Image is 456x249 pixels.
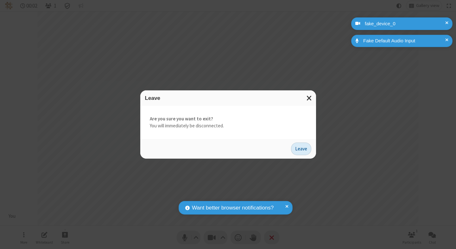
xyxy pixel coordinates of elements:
[363,20,448,27] div: fake_device_0
[145,95,311,101] h3: Leave
[140,106,316,139] div: You will immediately be disconnected.
[150,115,307,123] strong: Are you sure you want to exit?
[192,204,274,212] span: Want better browser notifications?
[361,37,448,45] div: Fake Default Audio Input
[303,90,316,106] button: Close modal
[291,143,311,155] button: Leave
